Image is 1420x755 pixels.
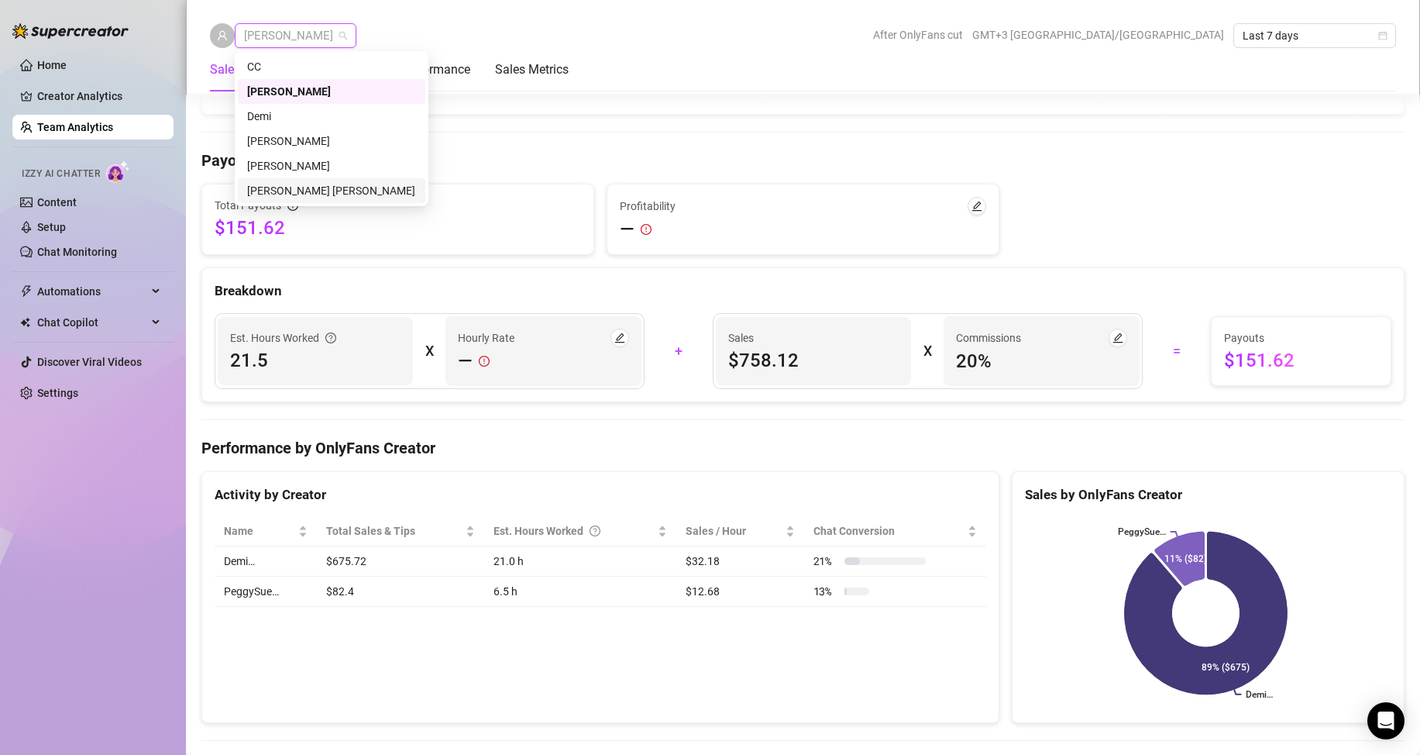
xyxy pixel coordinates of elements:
div: [PERSON_NAME] [247,83,416,100]
span: Leanna Rose [244,24,347,47]
span: Total Sales & Tips [326,522,462,540]
span: $758.12 [728,348,899,373]
td: $32.18 [676,546,803,577]
span: user [217,30,228,41]
td: $12.68 [676,577,803,607]
span: — [620,217,634,242]
a: Setup [37,221,66,233]
span: edit [1112,333,1123,343]
th: Chat Conversion [804,516,986,546]
span: After OnlyFans cut [873,23,963,47]
div: X [425,339,433,364]
div: [PERSON_NAME] [247,133,416,150]
span: 13 % [813,583,838,600]
div: CC [247,58,416,75]
div: Demi [238,104,425,129]
span: Sales [728,329,899,346]
span: edit [971,201,982,212]
span: question-circle [325,329,336,346]
span: exclamation-circle [641,224,652,235]
article: Hourly Rate [458,329,514,346]
span: question-circle [590,522,600,540]
img: logo-BBDzfeDw.svg [12,23,129,39]
span: Sales / Hour [686,522,782,540]
a: Chat Monitoring [37,246,117,258]
span: edit [614,333,625,343]
a: Home [37,59,67,71]
td: 6.5 h [484,577,676,607]
span: calendar [1378,31,1387,40]
div: CC [238,54,425,79]
span: exclamation-circle [479,349,490,374]
div: [PERSON_NAME] [PERSON_NAME] [247,182,416,199]
div: Est. Hours Worked [493,522,655,540]
span: $151.62 [215,215,581,240]
a: Creator Analytics [37,84,161,109]
td: PeggySue… [215,577,317,607]
div: Performance [400,60,470,79]
div: Sales Metrics [495,60,569,79]
div: Catherine Elizabeth [238,178,425,203]
th: Sales / Hour [676,516,803,546]
div: Open Intercom Messenger [1367,702,1405,739]
span: Name [224,522,295,540]
text: Demi… [1246,689,1274,700]
a: Discover Viral Videos [37,356,142,368]
div: Activity by Creator [215,484,986,505]
div: Est. Hours Worked [230,329,336,346]
td: 21.0 h [484,546,676,577]
div: Giada Migliavacca [238,153,425,178]
span: Profitability [620,198,676,215]
a: Content [37,196,77,209]
span: $151.62 [1224,348,1378,373]
text: PeggySue… [1118,526,1166,537]
a: Team Analytics [37,121,113,133]
td: Demi… [215,546,317,577]
span: Last 7 days [1243,24,1387,47]
div: = [1152,339,1202,364]
th: Total Sales & Tips [317,516,484,546]
h4: Performance by OnlyFans Creator [201,437,1405,459]
div: Breakdown [215,281,1391,302]
span: Payouts [1224,329,1378,346]
span: — [458,349,473,374]
span: 21.5 [230,348,401,373]
span: thunderbolt [20,285,33,298]
div: + [654,339,703,364]
article: Commissions [956,329,1021,346]
div: Leanna Rose [238,79,425,104]
div: [PERSON_NAME] [247,157,416,174]
span: 21 % [813,553,838,570]
span: 20 % [956,349,1126,374]
div: Sales by OnlyFans Creator [1025,484,1391,505]
div: X [923,339,931,364]
td: $675.72 [317,546,484,577]
div: Sales [210,60,240,79]
td: $82.4 [317,577,484,607]
div: Anna Demarco [238,129,425,153]
span: Automations [37,279,147,304]
span: Izzy AI Chatter [22,167,100,181]
h4: Payouts for [DATE] - [DATE] [201,150,1405,171]
th: Name [215,516,317,546]
a: Settings [37,387,78,399]
span: GMT+3 [GEOGRAPHIC_DATA]/[GEOGRAPHIC_DATA] [972,23,1224,47]
img: Chat Copilot [20,317,30,328]
span: Total Payouts [215,197,281,214]
div: Demi [247,108,416,125]
img: AI Chatter [106,160,130,183]
span: Chat Copilot [37,310,147,335]
span: Chat Conversion [813,522,964,540]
